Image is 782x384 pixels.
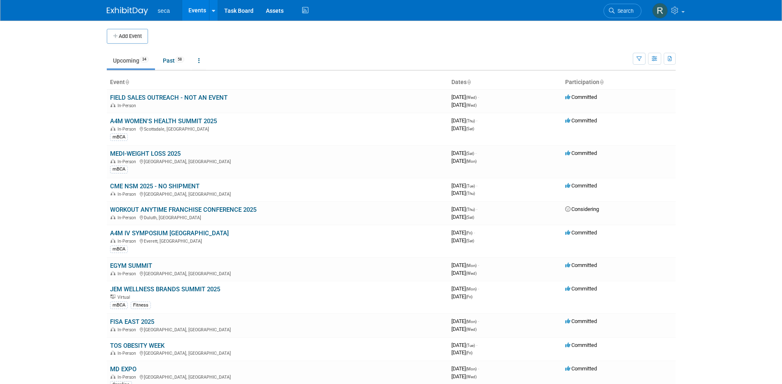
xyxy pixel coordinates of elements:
[478,318,479,324] span: -
[110,239,115,243] img: In-Person Event
[117,295,132,300] span: Virtual
[110,206,256,213] a: WORKOUT ANYTIME FRANCHISE CONFERENCE 2025
[466,351,472,355] span: (Fri)
[478,94,479,100] span: -
[110,373,445,380] div: [GEOGRAPHIC_DATA], [GEOGRAPHIC_DATA]
[466,184,475,188] span: (Tue)
[117,239,139,244] span: In-Person
[562,75,676,89] th: Participation
[117,351,139,356] span: In-Person
[466,375,477,379] span: (Wed)
[157,53,190,68] a: Past58
[565,183,597,189] span: Committed
[110,375,115,379] img: In-Person Event
[652,3,668,19] img: Rachel Jordan
[466,343,475,348] span: (Tue)
[466,271,477,276] span: (Wed)
[451,183,477,189] span: [DATE]
[466,159,477,164] span: (Mon)
[110,229,229,237] a: A4M IV SYMPOSIUM [GEOGRAPHIC_DATA]
[451,214,474,220] span: [DATE]
[117,126,139,132] span: In-Person
[451,190,475,196] span: [DATE]
[110,117,217,125] a: A4M WOMEN'S HEALTH SUMMIT 2025
[110,126,115,131] img: In-Person Event
[110,295,115,299] img: Virtual Event
[175,56,184,63] span: 58
[110,365,136,373] a: MD EXPO
[451,102,477,108] span: [DATE]
[110,166,128,173] div: mBCA
[110,270,445,276] div: [GEOGRAPHIC_DATA], [GEOGRAPHIC_DATA]
[110,246,128,253] div: mBCA
[110,262,152,269] a: EGYM SUMMIT
[565,206,599,212] span: Considering
[451,286,479,292] span: [DATE]
[451,318,479,324] span: [DATE]
[466,95,477,100] span: (Wed)
[466,239,474,243] span: (Sat)
[599,79,604,85] a: Sort by Participation Type
[451,373,477,379] span: [DATE]
[565,318,597,324] span: Committed
[466,126,474,131] span: (Sat)
[110,351,115,355] img: In-Person Event
[467,79,471,85] a: Sort by Start Date
[451,206,477,212] span: [DATE]
[110,133,128,141] div: mBCA
[110,214,445,220] div: Duluth, [GEOGRAPHIC_DATA]
[110,327,115,331] img: In-Person Event
[476,117,477,124] span: -
[604,4,641,18] a: Search
[451,125,474,131] span: [DATE]
[466,207,475,212] span: (Thu)
[117,159,139,164] span: In-Person
[476,183,477,189] span: -
[466,287,477,291] span: (Mon)
[466,263,477,268] span: (Mon)
[478,365,479,372] span: -
[110,94,228,101] a: FIELD SALES OUTREACH - NOT AN EVENT
[466,191,475,196] span: (Thu)
[110,286,220,293] a: JEM WELLNESS BRANDS SUMMIT 2025
[451,342,477,348] span: [DATE]
[565,365,597,372] span: Committed
[466,367,477,371] span: (Mon)
[451,150,477,156] span: [DATE]
[565,117,597,124] span: Committed
[110,103,115,107] img: In-Person Event
[448,75,562,89] th: Dates
[117,103,139,108] span: In-Person
[107,7,148,15] img: ExhibitDay
[451,270,477,276] span: [DATE]
[110,318,154,325] a: FISA EAST 2025
[451,94,479,100] span: [DATE]
[107,75,448,89] th: Event
[110,302,128,309] div: mBCA
[107,53,155,68] a: Upcoming34
[451,158,477,164] span: [DATE]
[451,229,475,236] span: [DATE]
[110,192,115,196] img: In-Person Event
[117,192,139,197] span: In-Person
[140,56,149,63] span: 34
[615,8,634,14] span: Search
[125,79,129,85] a: Sort by Event Name
[110,183,200,190] a: CME NSM 2025 - NO SHIPMENT
[110,342,164,349] a: TOS OBESITY WEEK
[110,326,445,332] div: [GEOGRAPHIC_DATA], [GEOGRAPHIC_DATA]
[117,375,139,380] span: In-Person
[466,119,475,123] span: (Thu)
[475,150,477,156] span: -
[565,229,597,236] span: Committed
[474,229,475,236] span: -
[478,286,479,292] span: -
[110,215,115,219] img: In-Person Event
[466,231,472,235] span: (Fri)
[117,215,139,220] span: In-Person
[466,295,472,299] span: (Fri)
[117,327,139,332] span: In-Person
[110,125,445,132] div: Scottsdale, [GEOGRAPHIC_DATA]
[451,117,477,124] span: [DATE]
[476,206,477,212] span: -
